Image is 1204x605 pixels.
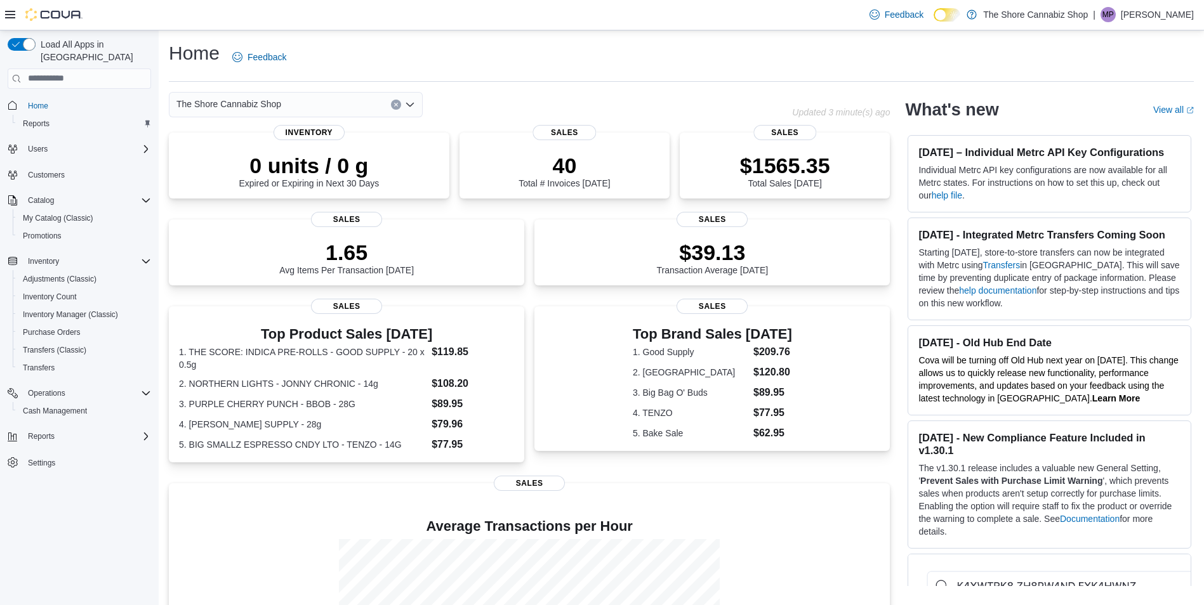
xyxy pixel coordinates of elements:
a: Reports [18,116,55,131]
span: Sales [677,299,748,314]
a: Adjustments (Classic) [18,271,102,287]
strong: Prevent Sales with Purchase Limit Warning [920,476,1102,486]
input: Dark Mode [934,8,960,22]
h3: [DATE] – Individual Metrc API Key Configurations [918,146,1181,159]
button: Catalog [3,192,156,209]
dt: 2. NORTHERN LIGHTS - JONNY CHRONIC - 14g [179,377,427,390]
p: 40 [519,153,610,178]
span: Feedback [248,51,286,63]
span: Sales [494,476,565,491]
button: Adjustments (Classic) [13,270,156,288]
span: Customers [28,170,65,180]
div: Transaction Average [DATE] [657,240,769,275]
span: Inventory Count [23,292,77,302]
span: Cash Management [18,403,151,419]
h4: Average Transactions per Hour [179,519,880,534]
dt: 3. Big Bag O' Buds [633,386,748,399]
span: Feedback [885,8,923,21]
a: Feedback [227,44,291,70]
span: Transfers [18,360,151,375]
span: Sales [311,212,382,227]
span: Inventory [274,125,345,140]
span: Transfers (Classic) [18,342,151,358]
dd: $77.95 [753,405,792,420]
span: Reports [23,429,151,444]
p: 0 units / 0 g [239,153,379,178]
h2: What's new [905,100,998,120]
span: Inventory [23,254,151,269]
span: Settings [28,458,55,468]
span: Sales [677,212,748,227]
span: Catalog [23,193,151,208]
span: The Shore Cannabiz Shop [176,96,281,112]
span: Sales [311,299,382,314]
a: Promotions [18,228,67,244]
button: Promotions [13,227,156,245]
button: Users [23,141,53,157]
a: Documentation [1060,514,1120,524]
span: Transfers [23,363,55,373]
span: Home [28,101,48,111]
span: Reports [28,431,55,441]
a: Customers [23,167,70,183]
dd: $79.96 [432,417,514,432]
button: My Catalog (Classic) [13,209,156,227]
div: Total Sales [DATE] [740,153,830,188]
a: Transfers [18,360,60,375]
span: Cova will be turning off Old Hub next year on [DATE]. This change allows us to quickly release ne... [918,355,1178,403]
a: Learn More [1092,393,1140,403]
button: Reports [23,429,60,444]
span: Promotions [23,231,62,241]
button: Operations [23,386,70,401]
h3: [DATE] - Integrated Metrc Transfers Coming Soon [918,228,1181,241]
dt: 1. Good Supply [633,346,748,358]
div: Matthew Pryor [1101,7,1116,22]
p: $39.13 [657,240,769,265]
div: Total # Invoices [DATE] [519,153,610,188]
p: The Shore Cannabiz Shop [983,7,1088,22]
a: Transfers (Classic) [18,342,91,358]
span: Adjustments (Classic) [18,271,151,287]
a: help file [932,190,962,200]
span: Promotions [18,228,151,244]
span: Transfers (Classic) [23,345,86,355]
span: Inventory [28,256,59,266]
button: Operations [3,384,156,402]
p: | [1093,7,1095,22]
button: Clear input [391,100,401,110]
h3: Top Brand Sales [DATE] [633,327,792,342]
span: Users [23,141,151,157]
span: Reports [18,116,151,131]
span: Settings [23,454,151,470]
dt: 4. [PERSON_NAME] SUPPLY - 28g [179,418,427,431]
a: Feedback [864,2,929,27]
h1: Home [169,41,220,66]
dd: $119.85 [432,344,514,360]
span: Users [28,144,48,154]
p: The v1.30.1 release includes a valuable new General Setting, ' ', which prevents sales when produ... [918,462,1181,538]
p: 1.65 [279,240,414,265]
nav: Complex example [8,91,151,505]
span: My Catalog (Classic) [18,211,151,226]
div: Avg Items Per Transaction [DATE] [279,240,414,275]
button: Transfers (Classic) [13,341,156,359]
h3: [DATE] - Old Hub End Date [918,336,1181,349]
span: Inventory Manager (Classic) [18,307,151,322]
dt: 2. [GEOGRAPHIC_DATA] [633,366,748,379]
span: Purchase Orders [23,327,81,337]
a: Inventory Manager (Classic) [18,307,123,322]
span: Operations [23,386,151,401]
span: Catalog [28,195,54,205]
button: Reports [3,427,156,445]
p: Starting [DATE], store-to-store transfers can now be integrated with Metrc using in [GEOGRAPHIC_D... [918,246,1181,309]
dd: $120.80 [753,365,792,380]
dd: $77.95 [432,437,514,452]
dt: 5. Bake Sale [633,427,748,439]
button: Open list of options [405,100,415,110]
span: Home [23,98,151,114]
button: Cash Management [13,402,156,420]
button: Customers [3,166,156,184]
p: $1565.35 [740,153,830,178]
button: Reports [13,115,156,133]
